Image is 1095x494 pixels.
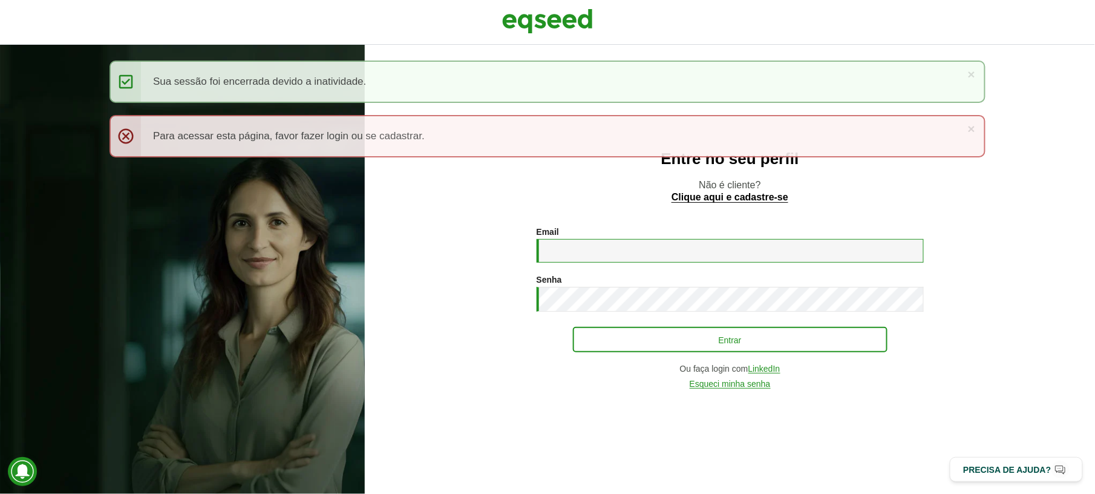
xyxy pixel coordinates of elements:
[968,122,975,135] a: ×
[690,380,771,389] a: Esqueci minha senha
[968,68,975,81] a: ×
[537,275,562,284] label: Senha
[502,6,593,36] img: EqSeed Logo
[573,327,887,352] button: Entrar
[748,364,780,374] a: LinkedIn
[389,179,1071,202] p: Não é cliente?
[672,193,788,203] a: Clique aqui e cadastre-se
[109,61,985,103] div: Sua sessão foi encerrada devido a inatividade.
[537,228,559,236] label: Email
[109,115,985,157] div: Para acessar esta página, favor fazer login ou se cadastrar.
[537,364,924,374] div: Ou faça login com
